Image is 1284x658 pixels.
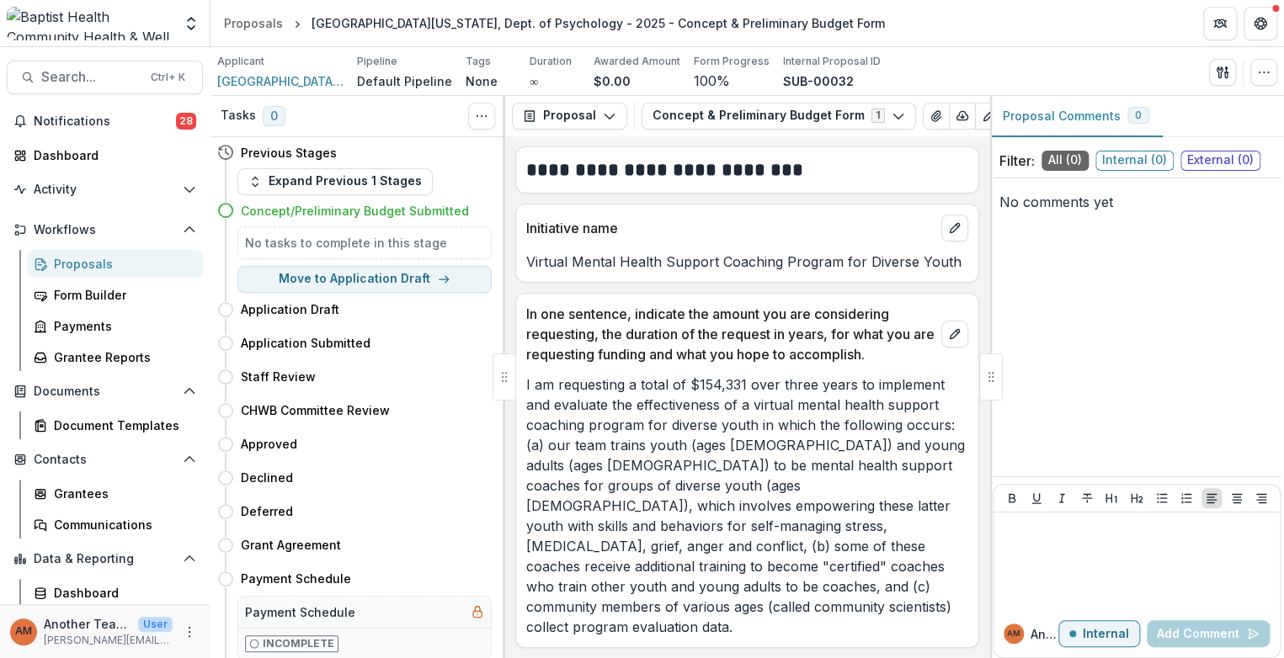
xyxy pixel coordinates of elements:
[54,584,189,602] div: Dashboard
[989,96,1163,137] button: Proposal Comments
[312,14,885,32] div: [GEOGRAPHIC_DATA][US_STATE], Dept. of Psychology - 2025 - Concept & Preliminary Budget Form
[357,54,397,69] p: Pipeline
[1083,627,1129,641] p: Internal
[1176,488,1196,508] button: Ordered List
[7,216,203,243] button: Open Workflows
[1147,620,1270,647] button: Add Comment
[27,411,203,439] a: Document Templates
[941,321,968,348] button: edit
[34,552,176,566] span: Data & Reporting
[530,72,538,90] p: ∞
[263,106,285,126] span: 0
[1095,151,1174,171] span: Internal ( 0 )
[241,300,339,318] h4: Application Draft
[15,626,32,637] div: Another Team member
[1002,488,1022,508] button: Bold
[941,215,968,241] button: edit
[694,71,730,91] p: 100 %
[1135,109,1142,121] span: 0
[7,108,203,135] button: Notifications28
[34,183,176,197] span: Activity
[54,317,189,335] div: Payments
[7,446,203,473] button: Open Contacts
[7,141,203,169] a: Dashboard
[237,168,433,195] button: Expand Previous 1 Stages
[1007,629,1020,638] div: Another Team member
[594,54,680,69] p: Awarded Amount
[1152,488,1172,508] button: Bullet List
[27,312,203,340] a: Payments
[241,435,297,453] h4: Approved
[466,72,498,90] p: None
[34,114,176,129] span: Notifications
[176,113,196,130] span: 28
[1031,625,1058,643] p: Another T
[357,72,452,90] p: Default Pipeline
[783,54,881,69] p: Internal Proposal ID
[221,109,256,123] h3: Tasks
[512,103,627,130] button: Proposal
[147,68,189,87] div: Ctrl + K
[217,11,290,35] a: Proposals
[466,54,491,69] p: Tags
[1227,488,1247,508] button: Align Center
[217,11,892,35] nav: breadcrumb
[54,255,189,273] div: Proposals
[923,103,950,130] button: View Attached Files
[54,348,189,366] div: Grantee Reports
[241,202,469,220] h4: Concept/Preliminary Budget Submitted
[44,633,173,648] p: [PERSON_NAME][EMAIL_ADDRESS][PERSON_NAME][DOMAIN_NAME]
[27,511,203,539] a: Communications
[526,252,968,272] p: Virtual Mental Health Support Coaching Program for Diverse Youth
[241,536,341,554] h4: Grant Agreement
[1203,7,1237,40] button: Partners
[54,286,189,304] div: Form Builder
[975,103,1002,130] button: Edit as form
[1180,151,1260,171] span: External ( 0 )
[530,54,572,69] p: Duration
[1244,7,1277,40] button: Get Help
[41,69,141,85] span: Search...
[241,502,293,520] h4: Deferred
[27,281,203,309] a: Form Builder
[1042,151,1089,171] span: All ( 0 )
[7,61,203,94] button: Search...
[999,192,1274,212] p: No comments yet
[54,516,189,533] div: Communications
[1052,488,1072,508] button: Italicize
[7,176,203,203] button: Open Activity
[245,234,484,252] h5: No tasks to complete in this stage
[594,72,631,90] p: $0.00
[7,545,203,572] button: Open Data & Reporting
[7,378,203,405] button: Open Documents
[34,223,176,237] span: Workflows
[241,368,316,385] h4: Staff Review
[526,218,935,238] p: Initiative name
[44,615,131,633] p: Another Team member
[7,7,173,40] img: Baptist Health Community Health & Well Being logo
[783,72,854,90] p: SUB-00032
[179,622,200,642] button: More
[241,401,390,419] h4: CHWB Committee Review
[263,636,334,651] p: Incomplete
[237,266,492,293] button: Move to Application Draft
[27,579,203,607] a: Dashboard
[1026,488,1047,508] button: Underline
[54,485,189,502] div: Grantees
[1201,488,1222,508] button: Align Left
[1077,488,1097,508] button: Strike
[1251,488,1271,508] button: Align Right
[27,480,203,507] a: Grantees
[468,103,495,130] button: Toggle View Cancelled Tasks
[217,72,344,90] a: [GEOGRAPHIC_DATA][US_STATE], Dept. of Health Disparities
[34,385,176,399] span: Documents
[241,570,351,587] h4: Payment Schedule
[179,7,203,40] button: Open entity switcher
[526,304,935,364] p: In one sentence, indicate the amount you are considering requesting, the duration of the request ...
[1058,620,1140,647] button: Internal
[34,453,176,467] span: Contacts
[241,334,370,352] h4: Application Submitted
[54,417,189,434] div: Document Templates
[245,603,355,621] h5: Payment Schedule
